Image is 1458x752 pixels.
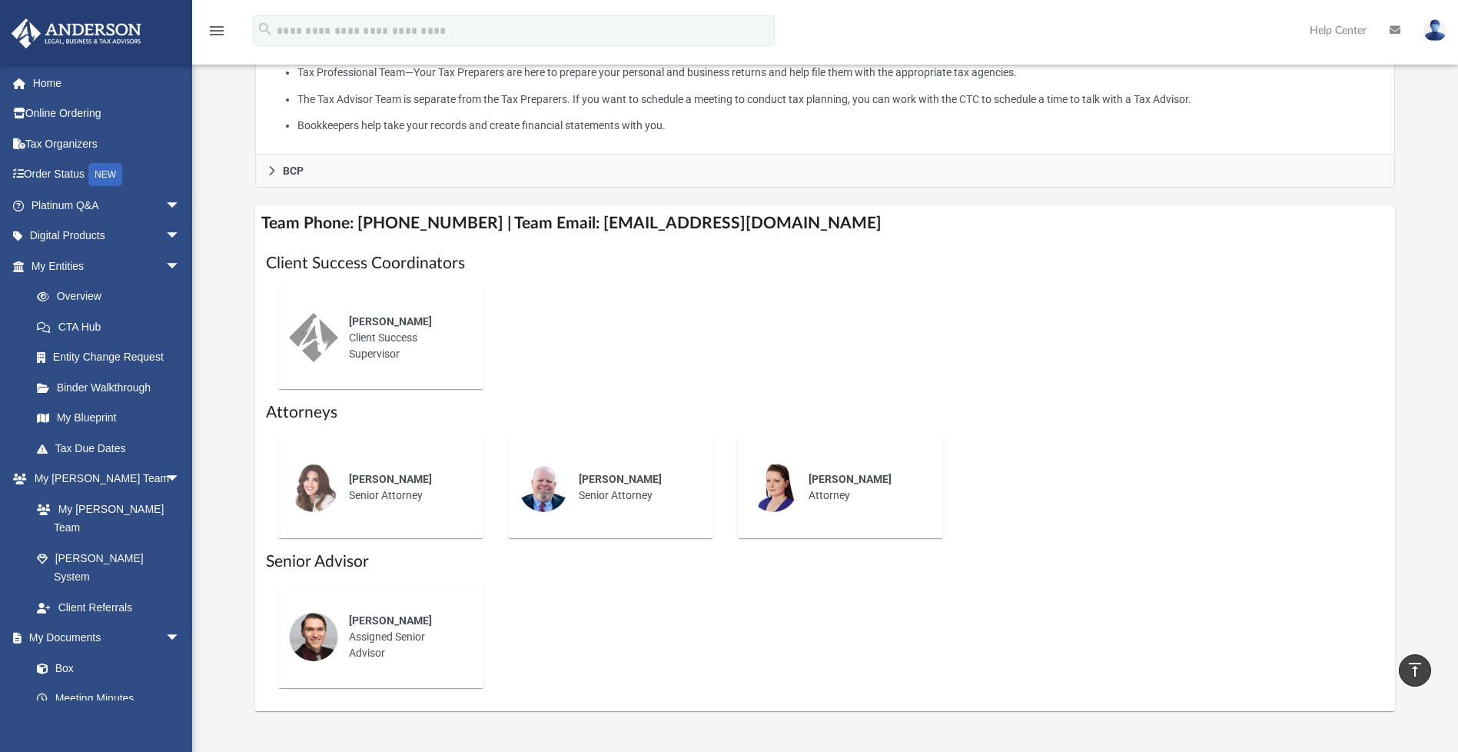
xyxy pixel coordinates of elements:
i: vertical_align_top [1406,660,1424,679]
span: [PERSON_NAME] [349,614,432,627]
a: Tax Organizers [11,128,204,159]
span: [PERSON_NAME] [579,473,662,485]
a: [PERSON_NAME] System [22,543,196,592]
a: Binder Walkthrough [22,372,204,403]
img: thumbnail [749,463,798,512]
h1: Client Success Coordinators [266,252,1383,275]
a: Platinum Q&Aarrow_drop_down [11,190,204,221]
div: Assigned Senior Advisor [338,602,473,672]
a: Client Referrals [22,592,196,623]
a: My [PERSON_NAME] Team [22,494,188,543]
a: Box [22,653,188,684]
span: [PERSON_NAME] [349,315,432,328]
a: Digital Productsarrow_drop_down [11,221,204,251]
a: My Entitiesarrow_drop_down [11,251,204,281]
h1: Attorneys [266,401,1383,424]
span: arrow_drop_down [165,623,196,654]
a: menu [208,29,226,40]
li: The Tax Advisor Team is separate from the Tax Preparers. If you want to schedule a meeting to con... [297,90,1383,109]
h4: Team Phone: [PHONE_NUMBER] | Team Email: [EMAIL_ADDRESS][DOMAIN_NAME] [255,206,1394,241]
div: Attorney [798,461,932,514]
span: BCP [283,165,304,176]
a: Overview [22,281,204,312]
img: Anderson Advisors Platinum Portal [7,18,146,48]
span: [PERSON_NAME] [809,473,892,485]
li: Bookkeepers help take your records and create financial statements with you. [297,116,1383,135]
a: Order StatusNEW [11,159,204,191]
span: arrow_drop_down [165,190,196,221]
img: thumbnail [519,463,568,512]
a: CTA Hub [22,311,204,342]
a: My Blueprint [22,403,196,434]
a: Online Ordering [11,98,204,129]
img: thumbnail [289,463,338,512]
a: vertical_align_top [1399,654,1431,687]
a: Meeting Minutes [22,684,196,714]
a: My Documentsarrow_drop_down [11,623,196,654]
div: Senior Attorney [338,461,473,514]
div: Client Success Supervisor [338,303,473,373]
img: User Pic [1423,19,1446,42]
i: search [257,21,274,38]
img: thumbnail [289,313,338,362]
span: arrow_drop_down [165,221,196,252]
img: thumbnail [289,612,338,661]
span: arrow_drop_down [165,464,196,495]
a: BCP [255,155,1394,188]
a: Entity Change Request [22,342,204,373]
a: My [PERSON_NAME] Teamarrow_drop_down [11,464,196,494]
i: menu [208,22,226,40]
div: NEW [88,163,122,186]
a: Tax Due Dates [22,433,204,464]
span: arrow_drop_down [165,251,196,282]
li: Tax Professional Team—Your Tax Preparers are here to prepare your personal and business returns a... [297,63,1383,82]
div: Senior Attorney [568,461,702,514]
h1: Senior Advisor [266,551,1383,573]
span: [PERSON_NAME] [349,473,432,485]
a: Home [11,68,204,98]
